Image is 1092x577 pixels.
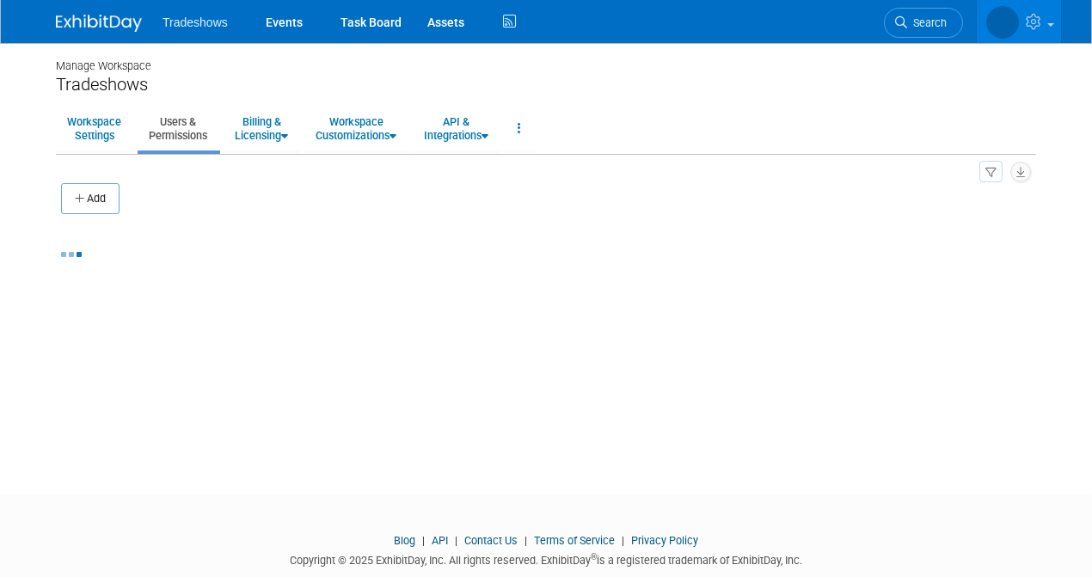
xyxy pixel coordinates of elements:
[907,16,947,29] span: Search
[617,534,629,547] span: |
[56,107,132,150] a: WorkspaceSettings
[451,534,462,547] span: |
[418,534,429,547] span: |
[534,534,615,547] a: Terms of Service
[413,107,500,150] a: API &Integrations
[56,43,1036,74] div: Manage Workspace
[61,183,120,214] button: Add
[631,534,698,547] a: Privacy Policy
[138,107,218,150] a: Users &Permissions
[56,74,1036,95] div: Tradeshows
[986,6,1019,39] img: Kay Reynolds
[464,534,518,547] a: Contact Us
[884,8,963,38] a: Search
[432,534,448,547] a: API
[56,15,142,32] img: ExhibitDay
[163,15,228,29] span: Tradeshows
[304,107,408,150] a: WorkspaceCustomizations
[520,534,531,547] span: |
[394,534,415,547] a: Blog
[224,107,299,150] a: Billing &Licensing
[591,552,597,562] sup: ®
[61,252,82,257] img: loading...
